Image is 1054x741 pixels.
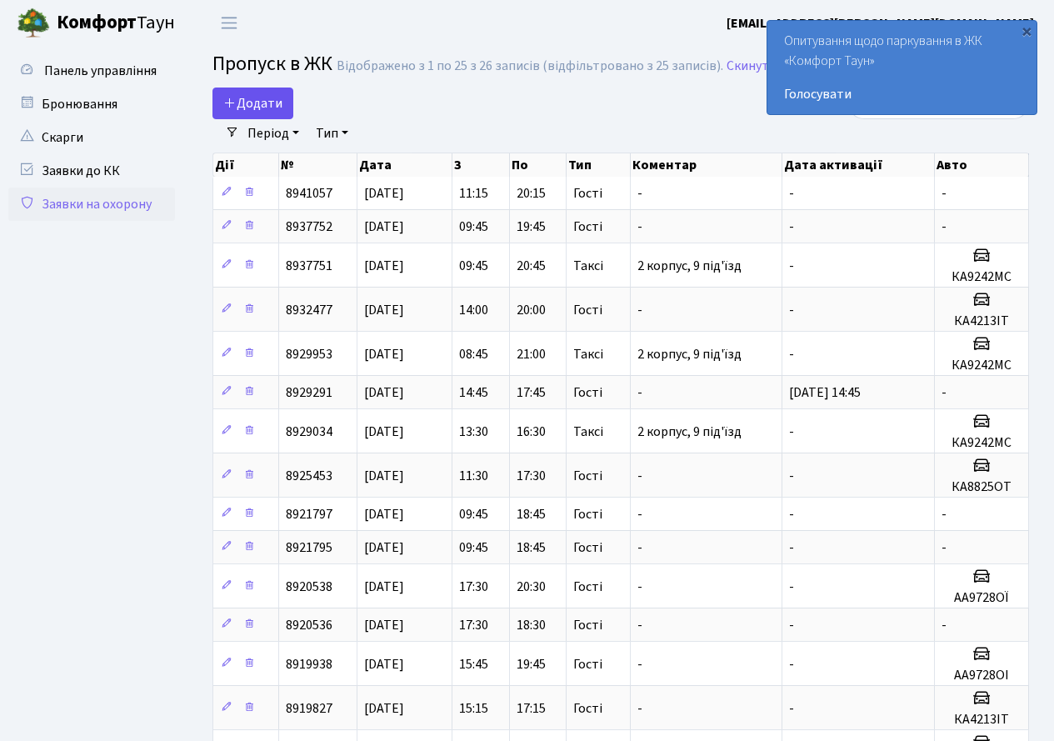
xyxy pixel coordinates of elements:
span: 19:45 [517,218,546,236]
b: [EMAIL_ADDRESS][PERSON_NAME][DOMAIN_NAME] [727,14,1034,33]
span: - [942,616,947,634]
span: - [789,538,794,557]
span: [DATE] [364,218,404,236]
span: 8932477 [286,301,332,319]
span: 20:15 [517,184,546,203]
span: - [942,184,947,203]
span: - [637,505,642,523]
span: Таксі [573,259,603,273]
span: - [789,655,794,673]
h5: АА9728ОІ [942,668,1022,683]
a: Додати [212,88,293,119]
span: [DATE] [364,301,404,319]
span: [DATE] [364,257,404,275]
span: - [637,301,642,319]
h5: КА4213ІТ [942,712,1022,728]
span: 8919938 [286,655,332,673]
span: [DATE] [364,699,404,718]
span: Таксі [573,425,603,438]
span: 14:00 [459,301,488,319]
h5: КА9242МС [942,435,1022,451]
div: × [1018,23,1035,39]
span: Додати [223,94,282,113]
span: - [637,699,642,718]
span: 14:45 [459,383,488,402]
span: 2 корпус, 9 під'їзд [637,257,742,275]
span: 8921795 [286,538,332,557]
span: 17:45 [517,383,546,402]
span: Гості [573,541,602,554]
div: Відображено з 1 по 25 з 26 записів (відфільтровано з 25 записів). [337,58,723,74]
span: 19:45 [517,655,546,673]
div: Опитування щодо паркування в ЖК «Комфорт Таун» [767,21,1037,114]
span: 8929034 [286,423,332,441]
span: 8937751 [286,257,332,275]
span: 8941057 [286,184,332,203]
a: Період [241,119,306,148]
span: - [789,218,794,236]
span: 17:30 [459,616,488,634]
span: 09:45 [459,505,488,523]
span: Таун [57,9,175,38]
span: 16:30 [517,423,546,441]
span: 2 корпус, 9 під'їзд [637,423,742,441]
span: 20:30 [517,578,546,596]
th: Дії [213,153,279,177]
span: Гості [573,508,602,521]
span: 21:00 [517,345,546,363]
span: - [637,616,642,634]
span: 18:45 [517,538,546,557]
span: [DATE] [364,538,404,557]
a: Тип [309,119,355,148]
span: 20:45 [517,257,546,275]
span: [DATE] [364,505,404,523]
span: - [637,383,642,402]
span: - [789,505,794,523]
span: Гості [573,220,602,233]
span: Панель управління [44,62,157,80]
span: - [637,655,642,673]
th: Авто [935,153,1029,177]
th: Дата [357,153,453,177]
th: Тип [567,153,631,177]
span: Гості [573,580,602,593]
a: Голосувати [784,84,1020,104]
span: - [637,218,642,236]
span: [DATE] [364,383,404,402]
span: Гості [573,469,602,483]
span: 18:30 [517,616,546,634]
span: Гості [573,702,602,715]
th: Дата активації [782,153,935,177]
span: [DATE] [364,467,404,485]
span: - [637,467,642,485]
span: 20:00 [517,301,546,319]
span: 09:45 [459,538,488,557]
h5: КА4213ІТ [942,313,1022,329]
span: 8920536 [286,616,332,634]
span: [DATE] [364,578,404,596]
span: [DATE] 14:45 [789,383,861,402]
span: - [637,184,642,203]
span: 8921797 [286,505,332,523]
span: 8929291 [286,383,332,402]
a: Заявки на охорону [8,188,175,221]
span: - [789,699,794,718]
span: 09:45 [459,257,488,275]
span: 8929953 [286,345,332,363]
span: - [942,538,947,557]
span: 15:45 [459,655,488,673]
span: 11:15 [459,184,488,203]
span: Гості [573,618,602,632]
button: Переключити навігацію [208,9,250,37]
span: 11:30 [459,467,488,485]
h5: АА9728ОЇ [942,590,1022,606]
span: 18:45 [517,505,546,523]
span: - [789,301,794,319]
span: Гості [573,187,602,200]
span: [DATE] [364,423,404,441]
h5: КА8825ОТ [942,479,1022,495]
span: 08:45 [459,345,488,363]
span: - [789,467,794,485]
h5: КА9242МС [942,269,1022,285]
span: [DATE] [364,655,404,673]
